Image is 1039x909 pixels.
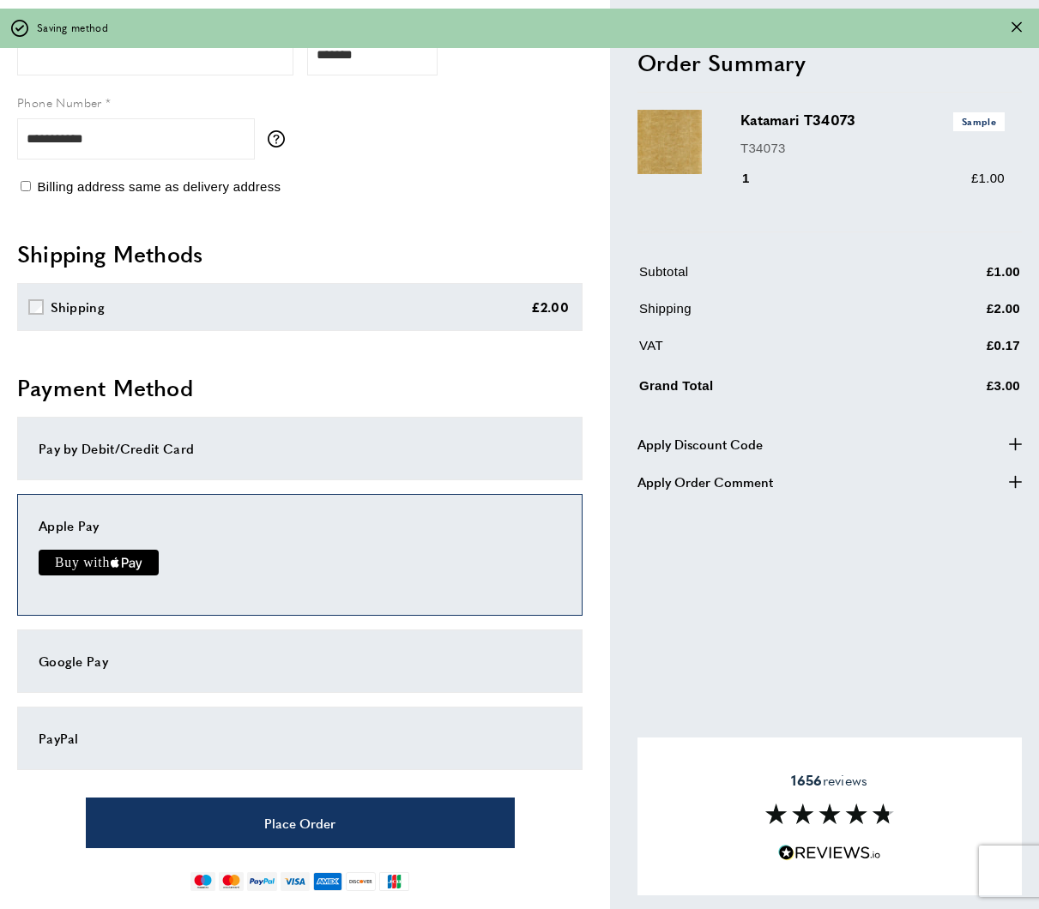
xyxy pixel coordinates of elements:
td: £1.00 [902,262,1020,295]
td: Grand Total [639,372,900,409]
td: £0.17 [902,335,1020,369]
img: Katamari T34073 [637,110,702,174]
div: 1 [740,168,774,189]
h2: Shipping Methods [17,238,583,269]
input: Billing address same as delivery address [21,181,31,191]
div: Close message [1012,20,1022,36]
h3: Katamari T34073 [740,110,1005,130]
strong: 1656 [791,770,822,790]
div: Google Pay [39,651,561,671]
td: VAT [639,335,900,369]
h2: Order Summary [637,46,1022,77]
span: reviews [791,772,867,789]
td: £2.00 [902,298,1020,332]
td: Subtotal [639,262,900,295]
div: PayPal [39,728,561,749]
span: Phone Number [17,93,102,111]
img: mastercard [219,872,244,891]
img: maestro [190,872,215,891]
span: Sample [953,112,1005,130]
div: £2.00 [531,297,570,317]
span: Apply Discount Code [637,433,763,454]
img: discover [346,872,376,891]
div: Pay by Debit/Credit Card [39,438,561,459]
img: american-express [313,872,343,891]
span: £1.00 [971,171,1005,185]
p: T34073 [740,137,1005,158]
td: £3.00 [902,372,1020,409]
td: Shipping [639,298,900,332]
img: paypal [247,872,277,891]
button: More information [268,130,293,147]
button: Place Order [86,798,515,848]
h2: Payment Method [17,372,583,403]
img: Reviews section [765,804,894,824]
div: Apple Pay [39,515,561,536]
span: Apply Order Comment [637,471,773,491]
img: jcb [379,872,409,891]
img: Reviews.io 5 stars [778,845,881,861]
span: Billing address same as delivery address [37,179,281,194]
span: Saving method [37,20,108,36]
img: visa [281,872,309,891]
div: Shipping [51,297,105,317]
